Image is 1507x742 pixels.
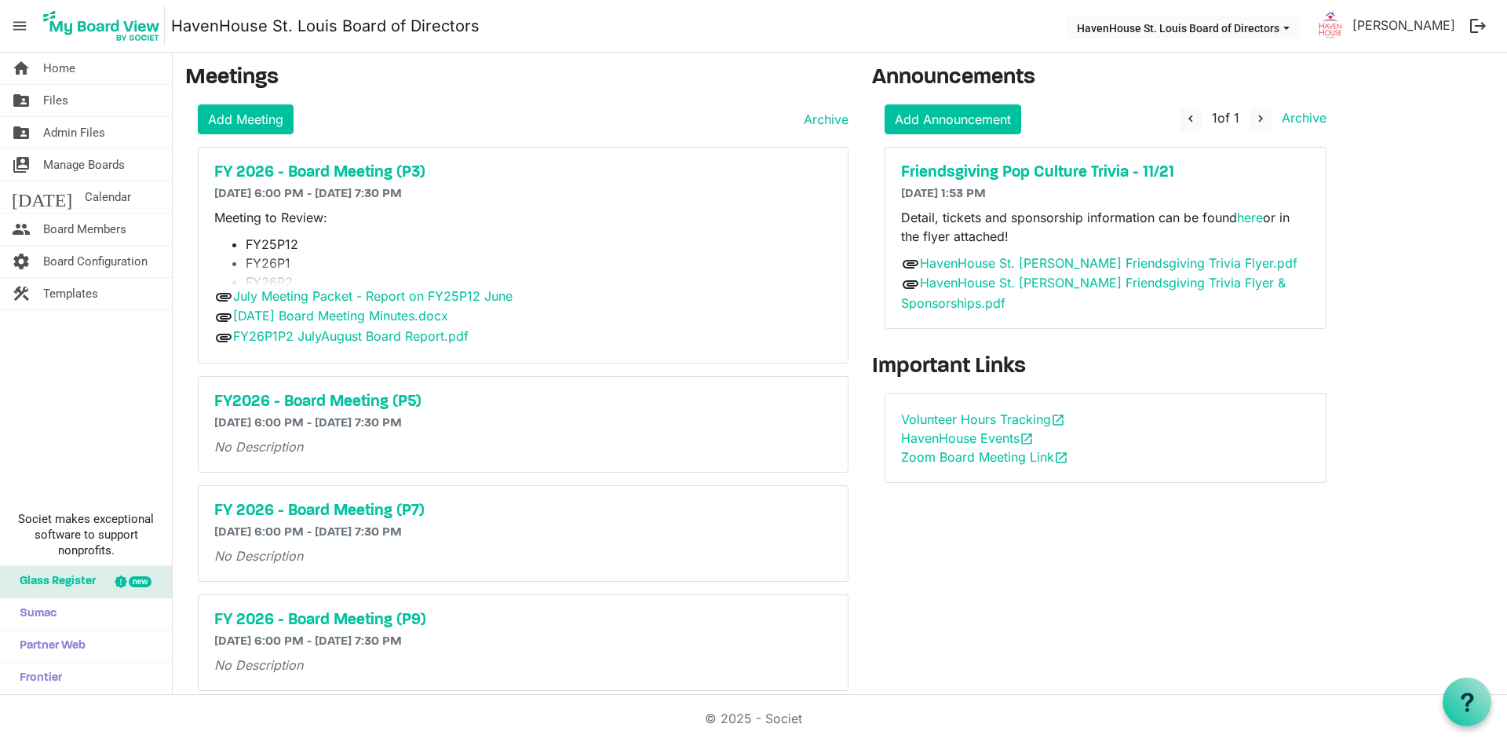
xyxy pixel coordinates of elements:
div: new [129,576,151,587]
a: FY 2026 - Board Meeting (P7) [214,502,832,521]
span: settings [12,246,31,277]
span: Manage Boards [43,149,125,181]
a: [PERSON_NAME] [1346,9,1461,41]
a: here [1237,210,1263,225]
span: folder_shared [12,117,31,148]
a: © 2025 - Societ [705,711,802,726]
span: Glass Register [12,566,96,598]
a: FY 2026 - Board Meeting (P3) [214,163,832,182]
button: logout [1461,9,1494,42]
li: FY25P12 [246,235,832,254]
h3: Announcements [872,65,1339,92]
a: Add Meeting [198,104,294,134]
span: Board Members [43,214,126,245]
a: Add Announcement [885,104,1021,134]
li: FY26P1 [246,254,832,272]
span: Board Configuration [43,246,148,277]
a: FY2026 - Board Meeting (P5) [214,393,832,411]
h6: [DATE] 6:00 PM - [DATE] 7:30 PM [214,525,832,540]
h3: Important Links [872,354,1339,381]
span: Templates [43,278,98,309]
img: 9yHmkAwa1WZktbjAaRQbXUoTC-w35n_1RwPZRidMcDQtW6T2qPYq6RPglXCGjQAh3ttDT4xffj3PMVeJ3pneRg_thumb.png [1315,9,1346,41]
span: navigate_before [1184,111,1198,126]
span: attachment [214,287,233,306]
h6: [DATE] 6:00 PM - [DATE] 7:30 PM [214,634,832,649]
a: HavenHouse Eventsopen_in_new [901,430,1034,446]
a: [DATE] Board Meeting Minutes.docx [233,308,448,323]
span: Sumac [12,598,57,630]
a: July Meeting Packet - Report on FY25P12 June [233,288,513,304]
span: people [12,214,31,245]
span: Files [43,85,68,116]
span: Home [43,53,75,84]
h3: Meetings [185,65,848,92]
span: switch_account [12,149,31,181]
h6: [DATE] 6:00 PM - [DATE] 7:30 PM [214,187,832,202]
span: Calendar [85,181,131,213]
p: Detail, tickets and sponsorship information can be found or in the flyer attached! [901,208,1310,246]
span: construction [12,278,31,309]
span: Admin Files [43,117,105,148]
button: navigate_next [1250,108,1272,131]
a: FY 2026 - Board Meeting (P9) [214,611,832,630]
a: FY26P1P2 JulyAugust Board Report.pdf [233,328,469,344]
span: Societ makes exceptional software to support nonprofits. [7,511,165,558]
a: Volunteer Hours Trackingopen_in_new [901,411,1065,427]
span: [DATE] 1:53 PM [901,188,986,200]
a: Zoom Board Meeting Linkopen_in_new [901,449,1068,465]
span: 1 [1212,110,1217,126]
span: of 1 [1212,110,1239,126]
p: Meeting to Review: [214,208,832,227]
p: No Description [214,656,832,674]
a: Archive [1275,110,1326,126]
span: [DATE] [12,181,72,213]
img: My Board View Logo [38,6,165,46]
span: navigate_next [1253,111,1268,126]
p: No Description [214,437,832,456]
span: Partner Web [12,631,86,662]
a: Archive [797,110,848,129]
span: open_in_new [1020,432,1034,446]
span: Frontier [12,663,62,694]
a: Friendsgiving Pop Culture Trivia - 11/21 [901,163,1310,182]
span: home [12,53,31,84]
span: menu [5,11,35,41]
span: attachment [214,328,233,347]
a: HavenHouse St. [PERSON_NAME] Friendsgiving Trivia Flyer.pdf [920,255,1297,271]
p: No Description [214,546,832,565]
a: My Board View Logo [38,6,171,46]
span: open_in_new [1051,413,1065,427]
span: attachment [901,254,920,273]
span: attachment [901,275,920,294]
span: attachment [214,308,233,327]
span: open_in_new [1054,451,1068,465]
button: navigate_before [1180,108,1202,131]
button: HavenHouse St. Louis Board of Directors dropdownbutton [1067,16,1300,38]
span: folder_shared [12,85,31,116]
a: HavenHouse St. Louis Board of Directors [171,10,480,42]
h6: [DATE] 6:00 PM - [DATE] 7:30 PM [214,416,832,431]
li: FY26P2 [246,272,832,291]
a: HavenHouse St. [PERSON_NAME] Friendsgiving Trivia Flyer & Sponsorships.pdf [901,275,1286,311]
